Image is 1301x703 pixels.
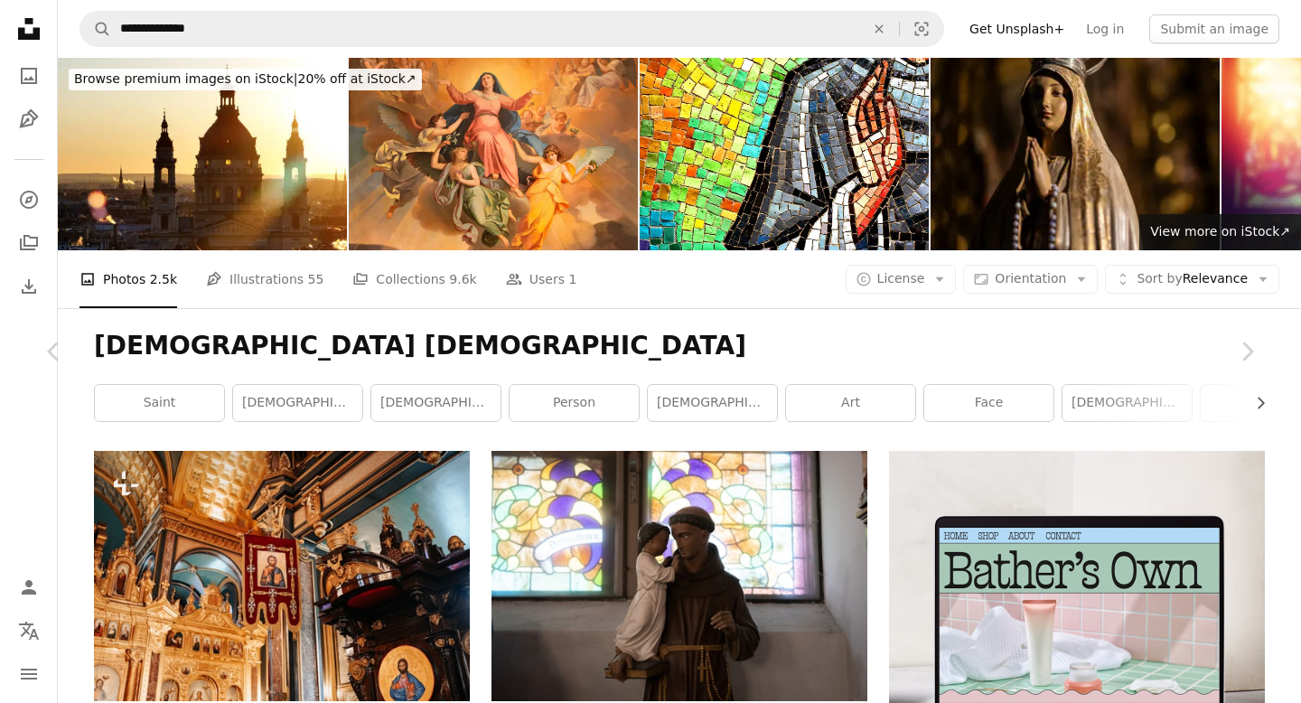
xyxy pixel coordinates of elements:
[510,385,639,421] a: person
[1193,265,1301,438] a: Next
[371,385,501,421] a: [DEMOGRAPHIC_DATA]
[506,250,577,308] a: Users 1
[648,385,777,421] a: [DEMOGRAPHIC_DATA] [DEMOGRAPHIC_DATA]
[877,271,925,286] span: License
[1150,224,1290,239] span: View more on iStock ↗
[1139,214,1301,250] a: View more on iStock↗
[11,613,47,649] button: Language
[640,58,929,250] img: Church tiles
[491,451,867,701] img: a statue of a man holding a child in front of a stained glass window
[1105,265,1279,294] button: Sort byRelevance
[1075,14,1135,43] a: Log in
[786,385,915,421] a: art
[11,58,47,94] a: Photos
[859,12,899,46] button: Clear
[931,58,1220,250] img: Virgin Mary
[900,12,943,46] button: Visual search
[58,58,433,101] a: Browse premium images on iStock|20% off at iStock↗
[1137,271,1182,286] span: Sort by
[352,250,476,308] a: Collections 9.6k
[924,385,1053,421] a: face
[74,71,297,86] span: Browse premium images on iStock |
[11,569,47,605] a: Log in / Sign up
[349,58,638,250] img: Riva del Garda - The part of the painting Assumption in church Chiesa di Santa Maria Assunta by G...
[80,11,944,47] form: Find visuals sitewide
[491,567,867,584] a: a statue of a man holding a child in front of a stained glass window
[11,101,47,137] a: Illustrations
[11,225,47,261] a: Collections
[69,69,422,90] div: 20% off at iStock ↗
[568,269,576,289] span: 1
[80,12,111,46] button: Search Unsplash
[206,250,323,308] a: Illustrations 55
[1062,385,1192,421] a: [DEMOGRAPHIC_DATA]
[94,330,1265,362] h1: [DEMOGRAPHIC_DATA] [DEMOGRAPHIC_DATA]
[449,269,476,289] span: 9.6k
[308,269,324,289] span: 55
[846,265,957,294] button: License
[1149,14,1279,43] button: Submit an image
[11,182,47,218] a: Explore
[995,271,1066,286] span: Orientation
[94,567,470,584] a: a church with ornate gold and red decorations
[959,14,1075,43] a: Get Unsplash+
[233,385,362,421] a: [DEMOGRAPHIC_DATA]
[11,656,47,692] button: Menu
[94,451,470,701] img: a church with ornate gold and red decorations
[58,58,347,250] img: Aerial view of the famous St. Stephen's Basilica in Budapest at sunrise
[1137,270,1248,288] span: Relevance
[95,385,224,421] a: saint
[963,265,1098,294] button: Orientation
